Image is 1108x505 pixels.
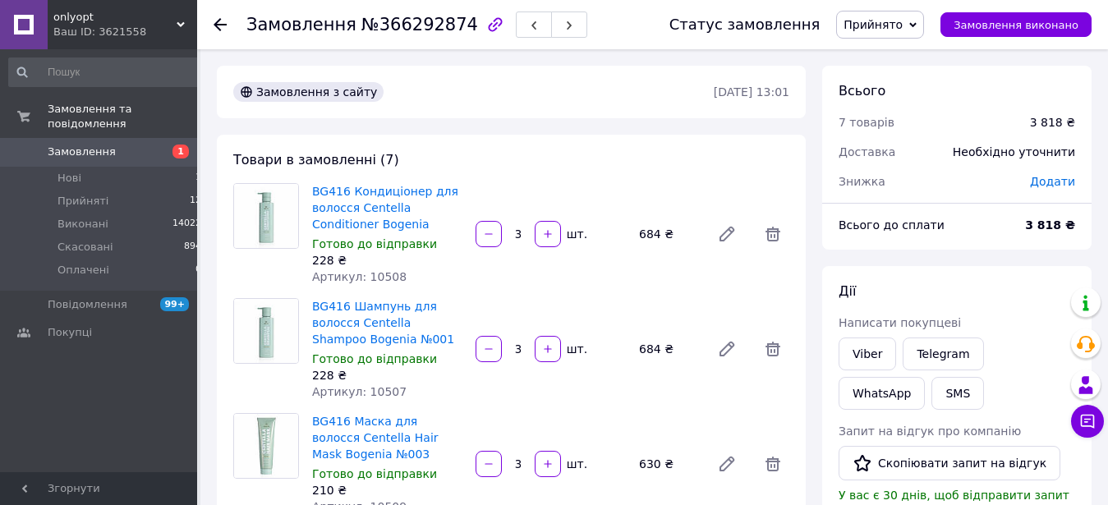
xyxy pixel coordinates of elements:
[839,337,896,370] a: Viber
[756,448,789,480] span: Видалити
[1025,218,1075,232] b: 3 818 ₴
[312,185,458,231] a: BG416 Кондиціонер для волосся Centella Conditioner Bogenia
[563,226,589,242] div: шт.
[234,414,298,478] img: BG416 Маска для волосся Centella Hair Mask Bogenia №003
[1030,175,1075,188] span: Додати
[312,270,407,283] span: Артикул: 10508
[233,82,384,102] div: Замовлення з сайту
[233,152,399,168] span: Товари в замовленні (7)
[312,252,462,269] div: 228 ₴
[756,333,789,365] span: Видалити
[312,237,437,250] span: Готово до відправки
[195,171,201,186] span: 1
[8,57,203,87] input: Пошук
[563,341,589,357] div: шт.
[954,19,1078,31] span: Замовлення виконано
[1071,405,1104,438] button: Чат з покупцем
[563,456,589,472] div: шт.
[160,297,189,311] span: 99+
[48,325,92,340] span: Покупці
[53,10,177,25] span: onlyopt
[714,85,789,99] time: [DATE] 13:01
[839,425,1021,438] span: Запит на відгук про компанію
[940,12,1092,37] button: Замовлення виконано
[669,16,821,33] div: Статус замовлення
[1030,114,1075,131] div: 3 818 ₴
[632,452,704,475] div: 630 ₴
[57,217,108,232] span: Виконані
[57,194,108,209] span: Прийняті
[234,299,298,363] img: BG416 Шампунь для волосся Centella Shampoo Bogenia №001
[172,145,189,158] span: 1
[57,263,109,278] span: Оплачені
[195,263,201,278] span: 0
[839,175,885,188] span: Знижка
[172,217,201,232] span: 14022
[312,415,439,461] a: BG416 Маска для волосся Centella Hair Mask Bogenia №003
[710,448,743,480] a: Редагувати
[943,134,1085,170] div: Необхідно уточнити
[214,16,227,33] div: Повернутися назад
[839,283,856,299] span: Дії
[57,240,113,255] span: Скасовані
[632,337,704,360] div: 684 ₴
[839,116,894,129] span: 7 товарів
[903,337,983,370] a: Telegram
[48,145,116,159] span: Замовлення
[312,352,437,365] span: Готово до відправки
[710,218,743,250] a: Редагувати
[839,316,961,329] span: Написати покупцеві
[839,377,925,410] a: WhatsApp
[48,102,197,131] span: Замовлення та повідомлення
[756,218,789,250] span: Видалити
[48,297,127,312] span: Повідомлення
[710,333,743,365] a: Редагувати
[57,171,81,186] span: Нові
[53,25,197,39] div: Ваш ID: 3621558
[312,482,462,498] div: 210 ₴
[632,223,704,246] div: 684 ₴
[190,194,201,209] span: 12
[312,300,454,346] a: BG416 Шампунь для волосся Centella Shampoo Bogenia №001
[839,145,895,158] span: Доставка
[839,446,1060,480] button: Скопіювати запит на відгук
[844,18,903,31] span: Прийнято
[361,15,478,34] span: №366292874
[234,184,298,248] img: BG416 Кондиціонер для волосся Centella Conditioner Bogenia
[839,83,885,99] span: Всього
[312,467,437,480] span: Готово до відправки
[184,240,201,255] span: 894
[312,367,462,383] div: 228 ₴
[246,15,356,34] span: Замовлення
[839,218,945,232] span: Всього до сплати
[931,377,984,410] button: SMS
[312,385,407,398] span: Артикул: 10507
